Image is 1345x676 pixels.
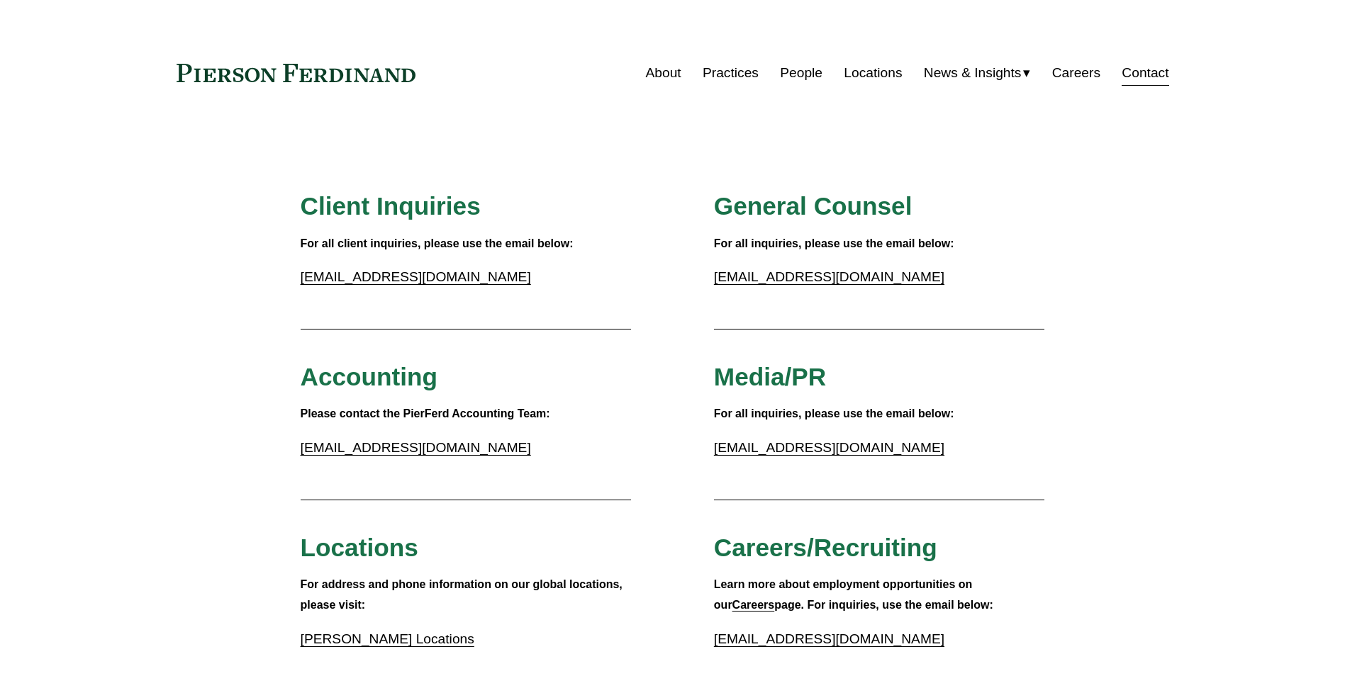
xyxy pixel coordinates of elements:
[301,192,481,220] span: Client Inquiries
[774,599,993,611] strong: page. For inquiries, use the email below:
[301,578,626,611] strong: For address and phone information on our global locations, please visit:
[703,60,759,86] a: Practices
[714,192,913,220] span: General Counsel
[646,60,681,86] a: About
[301,269,531,284] a: [EMAIL_ADDRESS][DOMAIN_NAME]
[301,363,438,390] span: Accounting
[714,237,954,249] strong: For all inquiries, please use the email below:
[714,578,976,611] strong: Learn more about employment opportunities on our
[924,60,1031,86] a: folder dropdown
[714,269,944,284] a: [EMAIL_ADDRESS][DOMAIN_NAME]
[714,363,826,390] span: Media/PR
[1052,60,1100,86] a: Careers
[301,631,474,646] a: [PERSON_NAME] Locations
[714,631,944,646] a: [EMAIL_ADDRESS][DOMAIN_NAME]
[301,237,574,249] strong: For all client inquiries, please use the email below:
[714,407,954,419] strong: For all inquiries, please use the email below:
[714,534,937,561] span: Careers/Recruiting
[780,60,822,86] a: People
[844,60,902,86] a: Locations
[1122,60,1168,86] a: Contact
[301,534,418,561] span: Locations
[301,440,531,455] a: [EMAIL_ADDRESS][DOMAIN_NAME]
[732,599,775,611] a: Careers
[301,407,550,419] strong: Please contact the PierFerd Accounting Team:
[714,440,944,455] a: [EMAIL_ADDRESS][DOMAIN_NAME]
[924,61,1022,86] span: News & Insights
